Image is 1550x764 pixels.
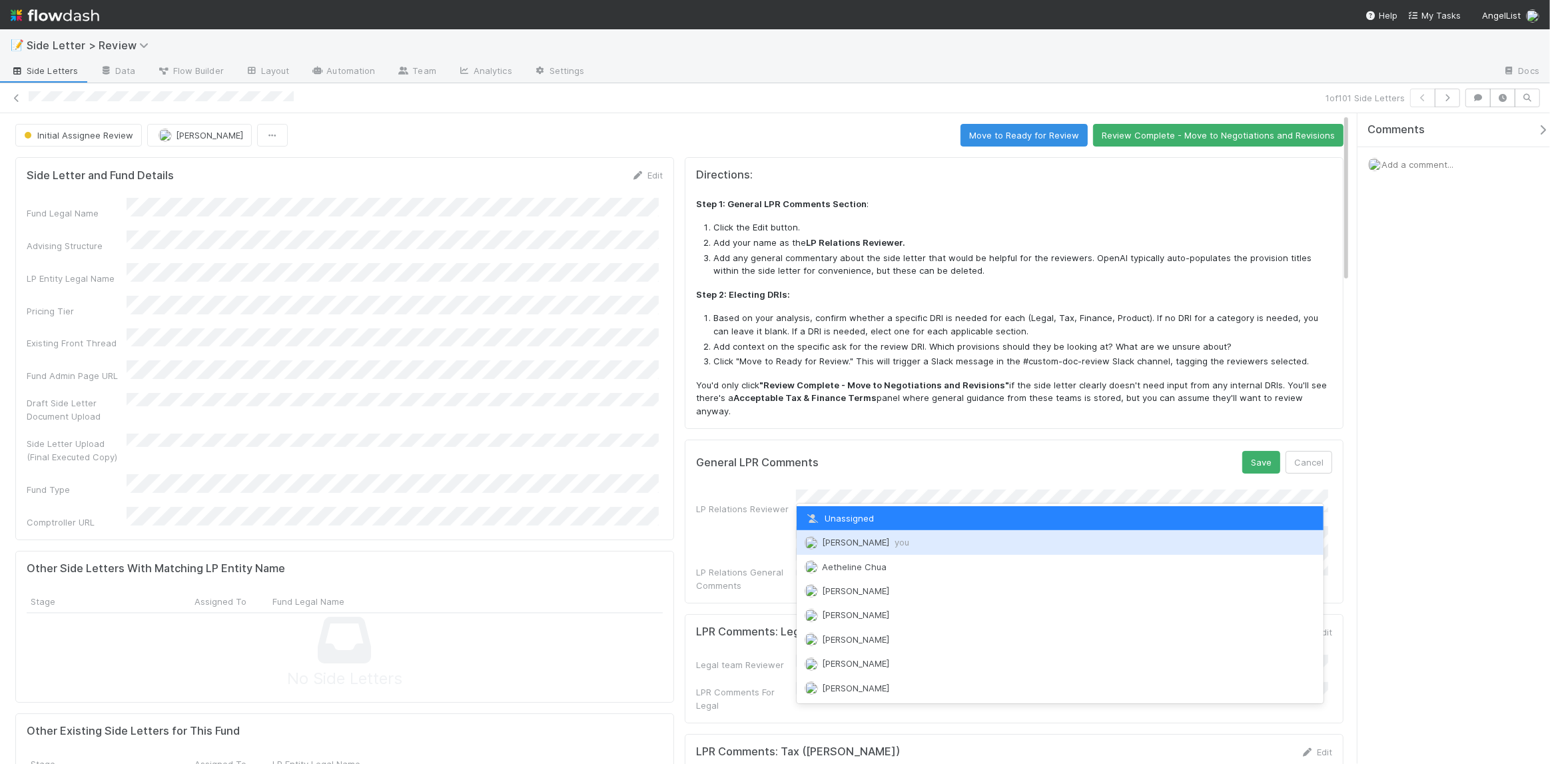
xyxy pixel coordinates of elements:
[1492,61,1550,83] a: Docs
[15,124,142,147] button: Initial Assignee Review
[696,456,819,470] h5: General LPR Comments
[31,595,55,608] span: Stage
[159,129,172,142] img: avatar_6177bb6d-328c-44fd-b6eb-4ffceaabafa4.png
[1326,91,1405,105] span: 1 of 101 Side Letters
[1408,9,1461,22] a: My Tasks
[386,61,446,83] a: Team
[895,537,909,548] span: you
[11,4,99,27] img: logo-inverted-e16ddd16eac7371096b0.svg
[11,64,78,77] span: Side Letters
[27,516,127,529] div: Comptroller URL
[287,667,402,691] span: No Side Letters
[805,657,818,671] img: avatar_12dd09bb-393f-4edb-90ff-b12147216d3f.png
[27,562,285,575] h5: Other Side Letters With Matching LP Entity Name
[27,272,127,285] div: LP Entity Legal Name
[961,124,1088,147] button: Move to Ready for Review
[822,634,889,645] span: [PERSON_NAME]
[27,39,155,52] span: Side Letter > Review
[523,61,595,83] a: Settings
[157,64,224,77] span: Flow Builder
[27,369,127,382] div: Fund Admin Page URL
[272,595,344,608] span: Fund Legal Name
[822,585,889,596] span: [PERSON_NAME]
[696,566,796,592] div: LP Relations General Comments
[713,355,1332,368] li: Click "Move to Ready for Review." This will trigger a Slack message in the #custom-doc-review Sla...
[1368,158,1381,171] img: avatar_6177bb6d-328c-44fd-b6eb-4ffceaabafa4.png
[1365,9,1397,22] div: Help
[300,61,386,83] a: Automation
[696,198,867,209] strong: Step 1: General LPR Comments Section
[21,130,133,141] span: Initial Assignee Review
[1408,10,1461,21] span: My Tasks
[27,239,127,252] div: Advising Structure
[27,169,174,183] h5: Side Letter and Fund Details
[27,336,127,350] div: Existing Front Thread
[27,206,127,220] div: Fund Legal Name
[27,304,127,318] div: Pricing Tier
[713,236,1332,250] li: Add your name as the
[805,584,818,597] img: avatar_df83acd9-d480-4d6e-a150-67f005a3ea0d.png
[696,169,1332,182] h5: Directions:
[696,625,1008,639] h5: LPR Comments: Legal ([PERSON_NAME] / [PERSON_NAME])
[1526,9,1539,23] img: avatar_6177bb6d-328c-44fd-b6eb-4ffceaabafa4.png
[27,396,127,423] div: Draft Side Letter Document Upload
[1381,159,1453,170] span: Add a comment...
[759,380,1009,390] strong: "Review Complete - Move to Negotiations and Revisions"
[1301,747,1332,757] a: Edit
[147,61,234,83] a: Flow Builder
[713,252,1332,278] li: Add any general commentary about the side letter that would be helpful for the reviewers. OpenAI ...
[1482,10,1521,21] span: AngelList
[822,562,887,572] span: Aetheline Chua
[696,502,796,516] div: LP Relations Reviewer
[713,312,1332,338] li: Based on your analysis, confirm whether a specific DRI is needed for each (Legal, Tax, Finance, P...
[805,609,818,622] img: avatar_a2647de5-9415-4215-9880-ea643ac47f2f.png
[822,609,889,620] span: [PERSON_NAME]
[11,39,24,51] span: 📝
[713,340,1332,354] li: Add context on the specific ask for the review DRI. Which provisions should they be looking at? W...
[147,124,252,147] button: [PERSON_NAME]
[194,595,246,608] span: Assigned To
[1242,451,1280,474] button: Save
[822,537,909,548] span: [PERSON_NAME]
[176,130,243,141] span: [PERSON_NAME]
[733,392,877,403] strong: Acceptable Tax & Finance Terms
[696,745,900,759] h5: LPR Comments: Tax ([PERSON_NAME])
[806,237,905,248] strong: LP Relations Reviewer.
[89,61,146,83] a: Data
[1286,451,1332,474] button: Cancel
[234,61,300,83] a: Layout
[805,633,818,646] img: avatar_628a5c20-041b-43d3-a441-1958b262852b.png
[822,658,889,669] span: [PERSON_NAME]
[696,658,796,671] div: Legal team Reviewer
[27,483,127,496] div: Fund Type
[27,437,127,464] div: Side Letter Upload (Final Executed Copy)
[805,681,818,695] img: avatar_d6b50140-ca82-482e-b0bf-854821fc5d82.png
[631,170,663,181] a: Edit
[696,289,790,300] strong: Step 2: Electing DRIs:
[805,536,818,550] img: avatar_6177bb6d-328c-44fd-b6eb-4ffceaabafa4.png
[822,683,889,693] span: [PERSON_NAME]
[1367,123,1425,137] span: Comments
[805,560,818,573] img: avatar_103f69d0-f655-4f4f-bc28-f3abe7034599.png
[696,198,1332,211] p: :
[27,725,240,738] h5: Other Existing Side Letters for This Fund
[696,685,796,712] div: LPR Comments For Legal
[1093,124,1344,147] button: Review Complete - Move to Negotiations and Revisions
[696,379,1332,418] p: You'd only click if the side letter clearly doesn't need input from any internal DRIs. You'll see...
[713,221,1332,234] li: Click the Edit button.
[447,61,523,83] a: Analytics
[805,513,874,524] span: Unassigned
